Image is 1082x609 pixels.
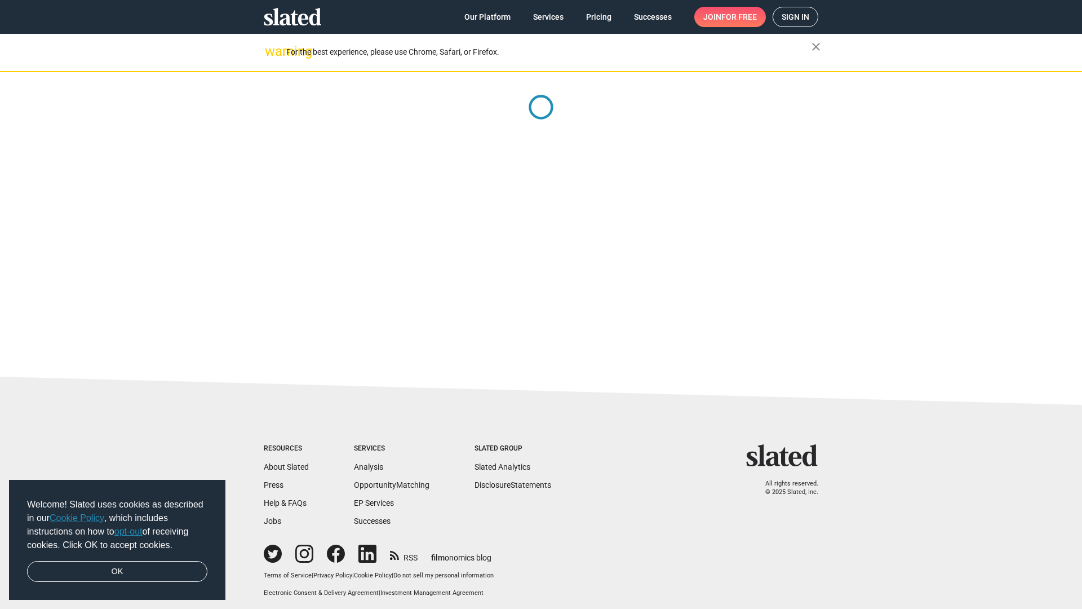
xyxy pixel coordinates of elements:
[354,444,429,453] div: Services
[114,527,143,536] a: opt-out
[634,7,672,27] span: Successes
[264,589,379,597] a: Electronic Consent & Delivery Agreement
[390,546,418,563] a: RSS
[313,572,352,579] a: Privacy Policy
[392,572,393,579] span: |
[265,45,278,58] mat-icon: warning
[264,444,309,453] div: Resources
[264,462,309,471] a: About Slated
[533,7,564,27] span: Services
[352,572,354,579] span: |
[431,553,445,562] span: film
[354,480,429,489] a: OpportunityMatching
[753,480,818,496] p: All rights reserved. © 2025 Slated, Inc.
[27,561,207,582] a: dismiss cookie message
[312,572,313,579] span: |
[703,7,757,27] span: Join
[286,45,812,60] div: For the best experience, please use Chrome, Safari, or Firefox.
[475,462,530,471] a: Slated Analytics
[586,7,611,27] span: Pricing
[354,498,394,507] a: EP Services
[455,7,520,27] a: Our Platform
[809,40,823,54] mat-icon: close
[380,589,484,597] a: Investment Management Agreement
[625,7,681,27] a: Successes
[9,480,225,601] div: cookieconsent
[264,480,283,489] a: Press
[475,444,551,453] div: Slated Group
[354,462,383,471] a: Analysis
[464,7,511,27] span: Our Platform
[354,517,391,526] a: Successes
[524,7,573,27] a: Services
[721,7,757,27] span: for free
[379,589,380,597] span: |
[50,513,104,523] a: Cookie Policy
[264,572,312,579] a: Terms of Service
[431,544,491,563] a: filmonomics blog
[782,7,809,27] span: Sign in
[264,517,281,526] a: Jobs
[27,498,207,552] span: Welcome! Slated uses cookies as described in our , which includes instructions on how to of recei...
[475,480,551,489] a: DisclosureStatements
[354,572,392,579] a: Cookie Policy
[264,498,307,507] a: Help & FAQs
[577,7,620,27] a: Pricing
[393,572,494,580] button: Do not sell my personal information
[694,7,766,27] a: Joinfor free
[773,7,818,27] a: Sign in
